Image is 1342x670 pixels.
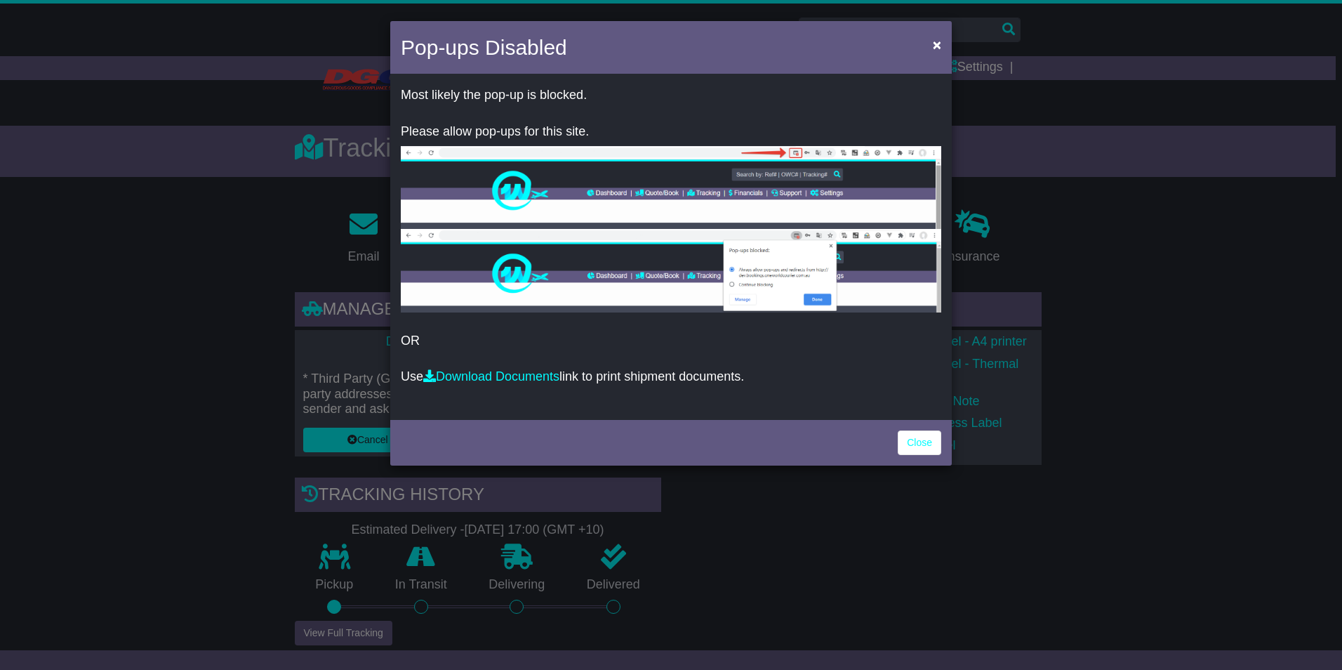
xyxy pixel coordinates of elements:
[401,32,567,63] h4: Pop-ups Disabled
[401,229,941,313] img: allow-popup-2.png
[390,77,952,416] div: OR
[933,37,941,53] span: ×
[926,30,948,59] button: Close
[401,124,941,140] p: Please allow pop-ups for this site.
[401,369,941,385] p: Use link to print shipment documents.
[898,431,941,455] a: Close
[423,369,559,383] a: Download Documents
[401,146,941,229] img: allow-popup-1.png
[401,88,941,103] p: Most likely the pop-up is blocked.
